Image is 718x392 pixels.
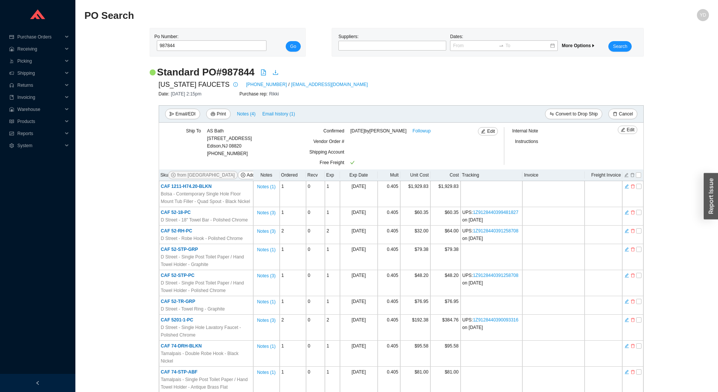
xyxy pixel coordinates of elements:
span: CAF 52-RH-PC [161,228,192,234]
td: 1 [325,181,340,207]
span: Rikki [269,91,279,97]
span: / [288,81,289,88]
button: plus-circlefrom [GEOGRAPHIC_DATA] [168,171,237,179]
td: 1 [325,341,340,367]
span: download [273,69,279,75]
span: Tamalpais - Double Robe Hook - Black Nickel [161,350,251,365]
td: $1,929.83 [430,181,461,207]
a: [PHONE_NUMBER] [246,81,287,88]
a: 1Z9128440391258708 [473,273,519,278]
td: [DATE] [340,226,378,244]
button: delete [630,343,635,348]
span: UPS : on [DATE] [462,210,519,223]
td: $32.00 [400,226,430,244]
span: customer-service [9,83,14,88]
span: delete [631,247,635,252]
button: swapConvert to Drop Ship [545,109,602,119]
td: $76.95 [400,296,430,315]
td: [DATE] [340,181,378,207]
td: 2 [325,226,340,244]
span: Print [217,110,226,118]
div: Suppliers: [337,33,448,52]
span: printer [211,112,215,117]
span: Picking [17,55,63,67]
button: edit [624,209,629,214]
span: swap-right [499,43,504,48]
td: $48.20 [430,270,461,296]
button: delete [630,272,635,277]
a: 1Z9128440399481827 [473,210,519,215]
td: 2 [280,315,306,341]
td: 1 [325,244,340,270]
span: CAF 52-STP-PC [161,273,194,278]
td: 1 [280,296,306,315]
span: delete [631,273,635,278]
td: 2 [325,315,340,341]
span: Notes ( 1 ) [257,343,276,350]
span: Notes ( 3 ) [257,209,276,217]
th: Exp [325,169,340,181]
span: Free Freight [320,160,344,165]
span: Email/EDI [176,110,196,118]
div: Dates: [448,33,560,52]
span: Notes ( 1 ) [257,246,276,254]
button: edit [624,246,629,251]
button: delete [630,228,635,233]
th: Exp Date [340,169,378,181]
span: D Street - Single Post Toilet Paper / Hand Towel Holder - Graphite [161,253,251,268]
th: Cost [430,169,461,181]
td: $48.20 [400,270,430,296]
td: [DATE] [340,341,378,367]
button: delete [630,172,635,177]
button: delete [630,246,635,251]
span: book [9,95,14,100]
a: [EMAIL_ADDRESS][DOMAIN_NAME] [291,81,367,88]
td: 0.405 [378,270,400,296]
span: System [17,140,63,152]
span: edit [625,228,629,234]
td: 0 [306,270,325,296]
span: info-circle [231,82,240,87]
div: [PHONE_NUMBER] [207,127,252,157]
th: Notes [253,169,280,181]
span: D Street - Single Post Toilet Paper / Hand Towel Holder - Polished Chrome [161,279,251,294]
td: [DATE] [340,270,378,296]
span: Instructions [515,139,538,144]
th: Recv [306,169,325,181]
button: edit [624,343,629,348]
th: Tracking [461,169,523,181]
button: delete [630,298,635,303]
button: Search [608,41,632,52]
span: delete [631,299,635,304]
span: edit [621,128,625,133]
span: D Street - Single Hole Lavatory Faucet - Polished Chrome [161,324,251,339]
span: Notes ( 1 ) [257,183,276,191]
h2: Standard PO # 987844 [157,66,255,79]
span: file-pdf [260,69,266,75]
span: read [9,119,14,124]
span: caret-right [591,43,596,48]
span: credit-card [9,35,14,39]
span: Notes ( 3 ) [257,228,276,235]
span: More Options [562,43,595,48]
td: $76.95 [430,296,461,315]
th: Freight Invoice [585,169,622,181]
td: 1 [325,270,340,296]
td: $1,929.83 [400,181,430,207]
td: 2 [280,226,306,244]
td: $95.58 [430,341,461,367]
button: printerPrint [206,109,231,119]
span: delete [631,184,635,189]
td: [DATE] [340,207,378,226]
td: $95.58 [400,341,430,367]
span: check [350,160,355,165]
td: 0 [306,181,325,207]
span: Edit [627,126,635,134]
td: 0 [306,341,325,367]
td: 1 [325,296,340,315]
td: $60.35 [400,207,430,226]
span: Bolsa - Contemporary Single Hole Floor Mount Tub Filler - Quad Spout - Black Nickel [161,190,251,205]
a: 1Z9128440391258708 [473,228,519,234]
span: Shipping [17,67,63,79]
td: 1 [280,207,306,226]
